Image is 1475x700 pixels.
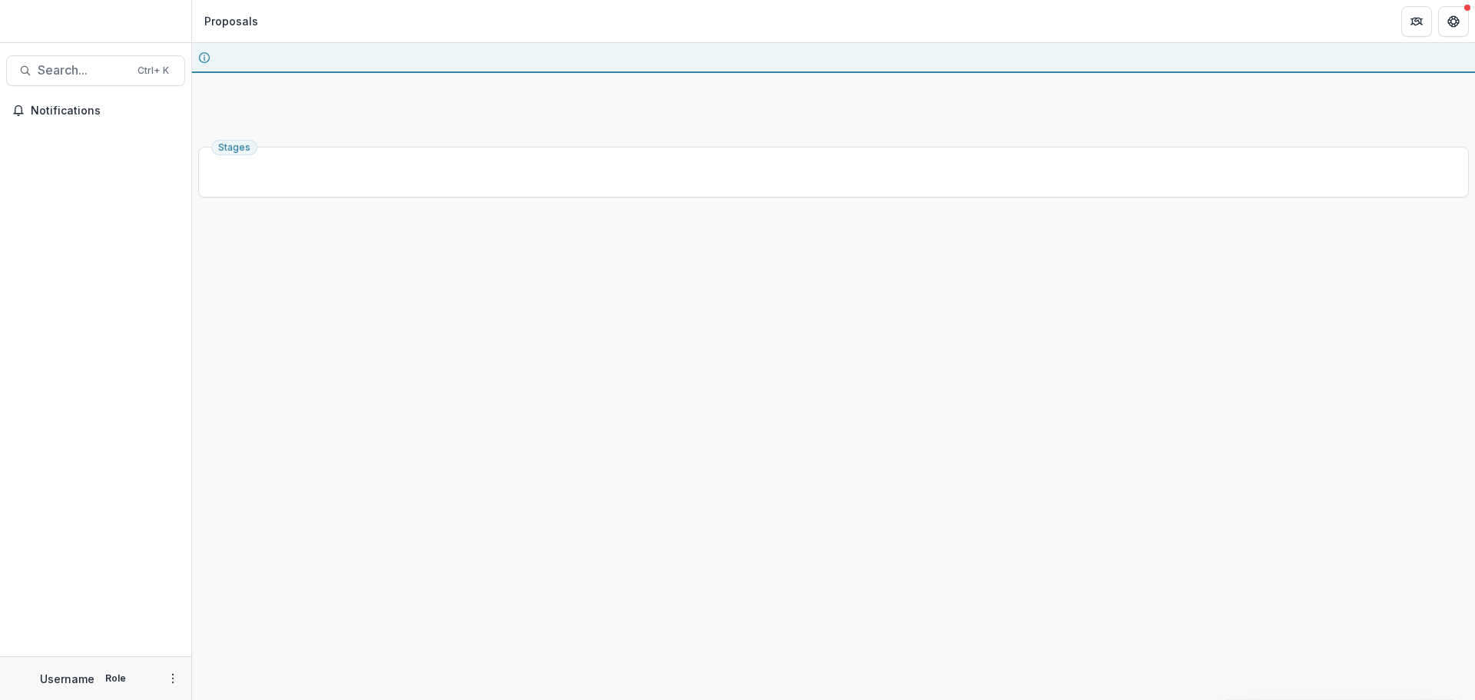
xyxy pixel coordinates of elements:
button: Partners [1401,6,1432,37]
div: Ctrl + K [134,62,172,79]
div: Proposals [204,13,258,29]
nav: breadcrumb [198,10,264,32]
p: Username [40,671,94,687]
button: Get Help [1438,6,1469,37]
p: Role [101,672,131,685]
span: Stages [218,142,250,153]
button: Search... [6,55,185,86]
span: Search... [38,63,128,78]
button: More [164,669,182,688]
span: Notifications [31,105,179,118]
button: Notifications [6,98,185,123]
